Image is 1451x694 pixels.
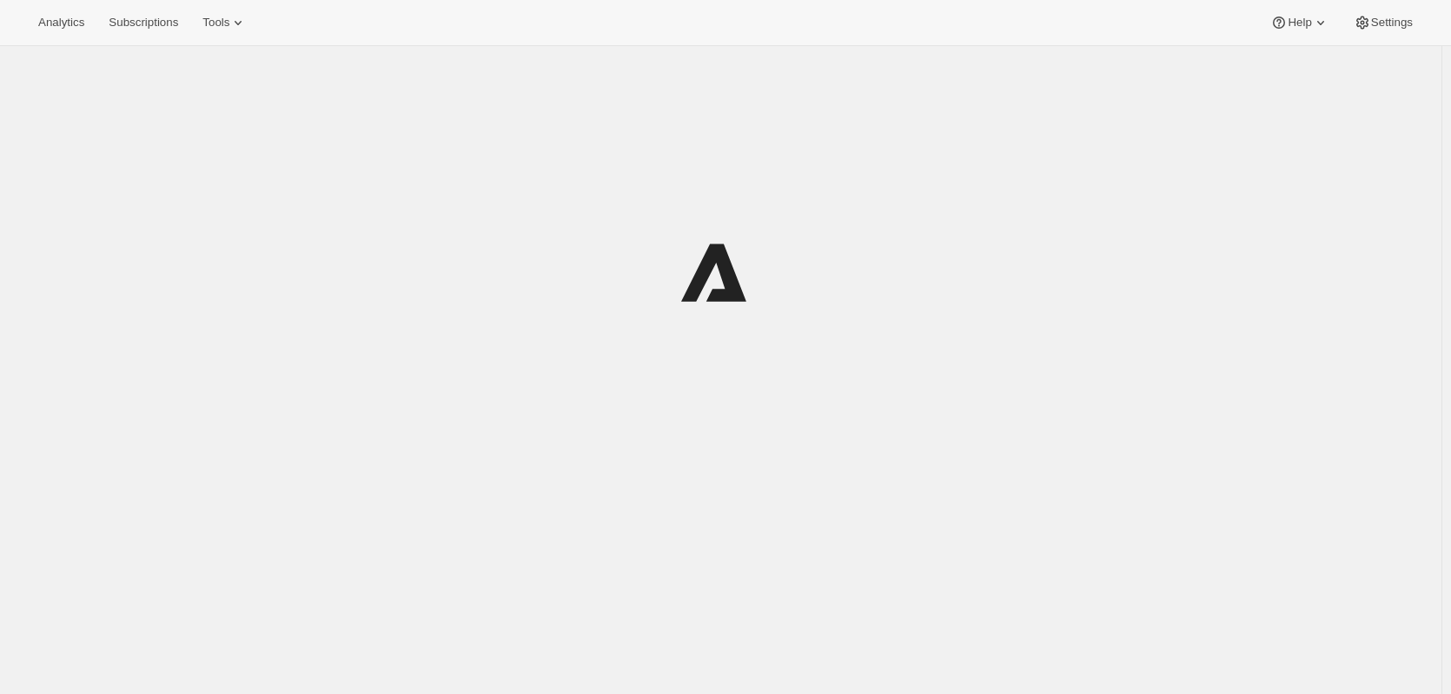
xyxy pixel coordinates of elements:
[1260,10,1339,35] button: Help
[28,10,95,35] button: Analytics
[1371,16,1413,30] span: Settings
[202,16,229,30] span: Tools
[98,10,189,35] button: Subscriptions
[192,10,257,35] button: Tools
[1288,16,1311,30] span: Help
[109,16,178,30] span: Subscriptions
[1343,10,1423,35] button: Settings
[38,16,84,30] span: Analytics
